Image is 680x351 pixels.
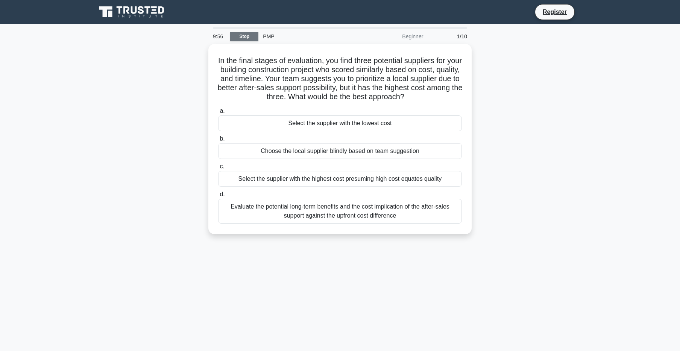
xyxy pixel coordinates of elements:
[218,171,462,187] div: Select the supplier with the highest cost presuming high cost equates quality
[428,29,472,44] div: 1/10
[218,143,462,159] div: Choose the local supplier blindly based on team suggestion
[220,163,224,169] span: c.
[218,199,462,224] div: Evaluate the potential long-term benefits and the cost implication of the after-sales support aga...
[230,32,258,41] a: Stop
[220,135,225,142] span: b.
[220,191,225,197] span: d.
[218,115,462,131] div: Select the supplier with the lowest cost
[208,29,230,44] div: 9:56
[538,7,571,17] a: Register
[258,29,362,44] div: PMP
[362,29,428,44] div: Beginner
[220,107,225,114] span: a.
[217,56,463,102] h5: In the final stages of evaluation, you find three potential suppliers for your building construct...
